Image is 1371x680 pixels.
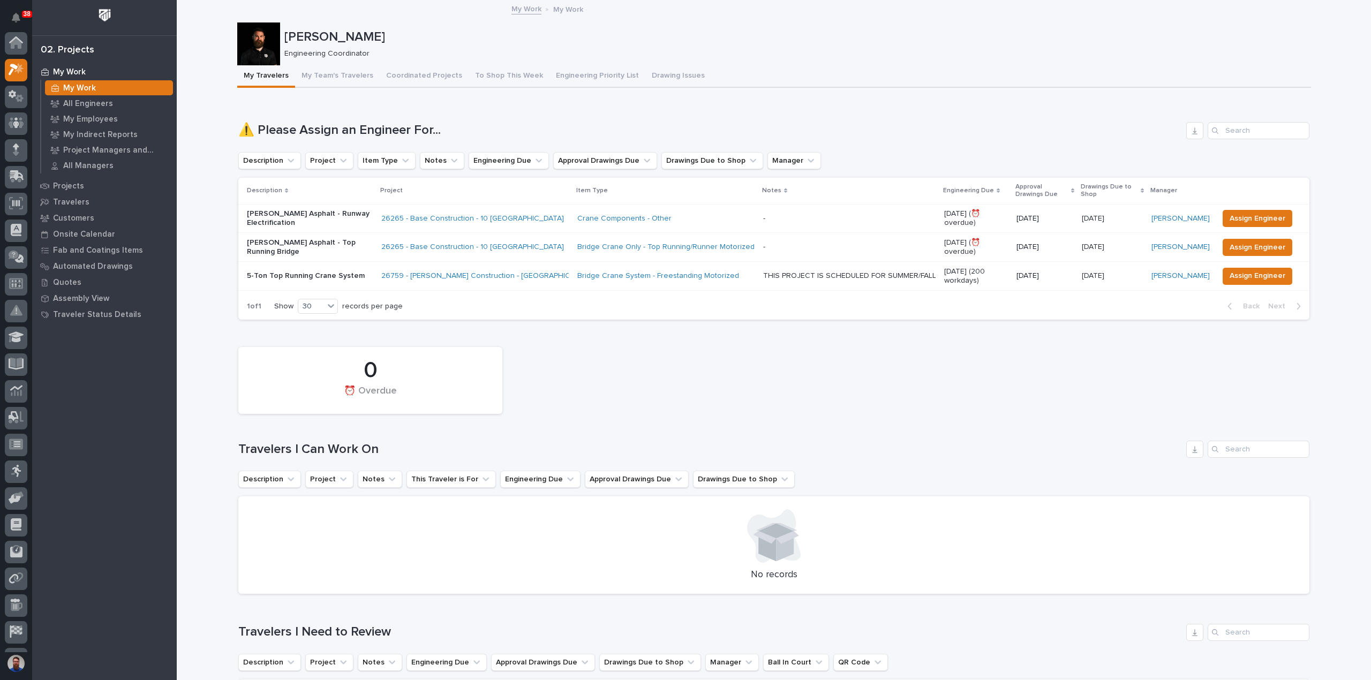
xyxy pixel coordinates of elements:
p: No records [251,569,1297,581]
p: Item Type [576,185,608,197]
button: Approval Drawings Due [491,654,595,671]
a: My Work [511,2,541,14]
a: [PERSON_NAME] [1151,271,1210,281]
a: Crane Components - Other [577,214,672,223]
p: Project Managers and Engineers [63,146,169,155]
a: Onsite Calendar [32,226,177,242]
a: Travelers [32,194,177,210]
p: [DATE] [1016,271,1073,281]
button: Description [238,152,301,169]
p: All Engineers [63,99,113,109]
button: Manager [705,654,759,671]
p: 38 [24,10,31,18]
button: Description [238,471,301,488]
p: All Managers [63,161,114,171]
p: My Indirect Reports [63,130,138,140]
p: records per page [342,302,403,311]
input: Search [1208,122,1309,139]
tr: 5-Ton Top Running Crane System26759 - [PERSON_NAME] Construction - [GEOGRAPHIC_DATA] Department 5... [238,262,1309,291]
button: users-avatar [5,652,27,675]
p: [PERSON_NAME] Asphalt - Runway Electrification [247,209,373,228]
p: 1 of 1 [238,293,270,320]
button: Notes [420,152,464,169]
p: [DATE] [1082,240,1106,252]
button: Manager [767,152,821,169]
button: Drawing Issues [645,65,711,88]
p: Fab and Coatings Items [53,246,143,255]
a: My Work [32,64,177,80]
button: Project [305,654,353,671]
a: All Engineers [41,96,177,111]
button: Notifications [5,6,27,29]
p: Onsite Calendar [53,230,115,239]
a: Quotes [32,274,177,290]
p: My Work [63,84,96,93]
button: Assign Engineer [1223,210,1292,227]
button: Assign Engineer [1223,268,1292,285]
button: This Traveler is For [406,471,496,488]
button: Engineering Due [406,654,487,671]
p: [DATE] [1016,214,1073,223]
p: Manager [1150,185,1177,197]
img: Workspace Logo [95,5,115,25]
a: All Managers [41,158,177,173]
span: Assign Engineer [1230,212,1285,225]
button: Description [238,654,301,671]
button: Engineering Due [469,152,549,169]
button: QR Code [833,654,888,671]
a: Bridge Crane System - Freestanding Motorized [577,271,739,281]
a: Bridge Crane Only - Top Running/Runner Motorized [577,243,755,252]
a: My Employees [41,111,177,126]
button: Next [1264,301,1309,311]
input: Search [1208,624,1309,641]
p: Notes [762,185,781,197]
p: My Work [553,3,583,14]
a: Projects [32,178,177,194]
button: My Travelers [237,65,295,88]
span: Back [1237,301,1260,311]
p: Engineering Coordinator [284,49,1302,58]
button: Engineering Priority List [549,65,645,88]
span: Next [1268,301,1292,311]
div: 0 [257,357,484,384]
p: Drawings Due to Shop [1081,181,1138,201]
div: THIS PROJECT IS SCHEDULED FOR SUMMER/FALL OF 2026 [763,271,936,281]
button: Back [1219,301,1264,311]
div: - [763,214,765,223]
div: ⏰ Overdue [257,386,484,408]
p: [DATE] [1082,269,1106,281]
div: 02. Projects [41,44,94,56]
a: Project Managers and Engineers [41,142,177,157]
p: Description [247,185,282,197]
p: Traveler Status Details [53,310,141,320]
p: [PERSON_NAME] [284,29,1307,45]
p: [DATE] [1016,243,1073,252]
button: Drawings Due to Shop [599,654,701,671]
button: Notes [358,471,402,488]
p: [DATE] (⏰ overdue) [944,238,1008,256]
a: [PERSON_NAME] [1151,243,1210,252]
a: My Indirect Reports [41,127,177,142]
button: Ball In Court [763,654,829,671]
button: Drawings Due to Shop [661,152,763,169]
h1: ⚠️ Please Assign an Engineer For... [238,123,1182,138]
a: Assembly View [32,290,177,306]
p: My Work [53,67,86,77]
p: [DATE] (200 workdays) [944,267,1008,285]
a: [PERSON_NAME] [1151,214,1210,223]
button: Engineering Due [500,471,581,488]
p: Project [380,185,403,197]
a: 26759 - [PERSON_NAME] Construction - [GEOGRAPHIC_DATA] Department 5T Bridge Crane [381,271,697,281]
div: 30 [298,301,324,312]
tr: [PERSON_NAME] Asphalt - Runway Electrification26265 - Base Construction - 10 [GEOGRAPHIC_DATA] Cr... [238,204,1309,233]
p: [DATE] (⏰ overdue) [944,209,1008,228]
button: Project [305,152,353,169]
a: My Work [41,80,177,95]
h1: Travelers I Need to Review [238,624,1182,640]
span: Assign Engineer [1230,269,1285,282]
p: Approval Drawings Due [1015,181,1068,201]
p: Automated Drawings [53,262,133,271]
p: Travelers [53,198,89,207]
